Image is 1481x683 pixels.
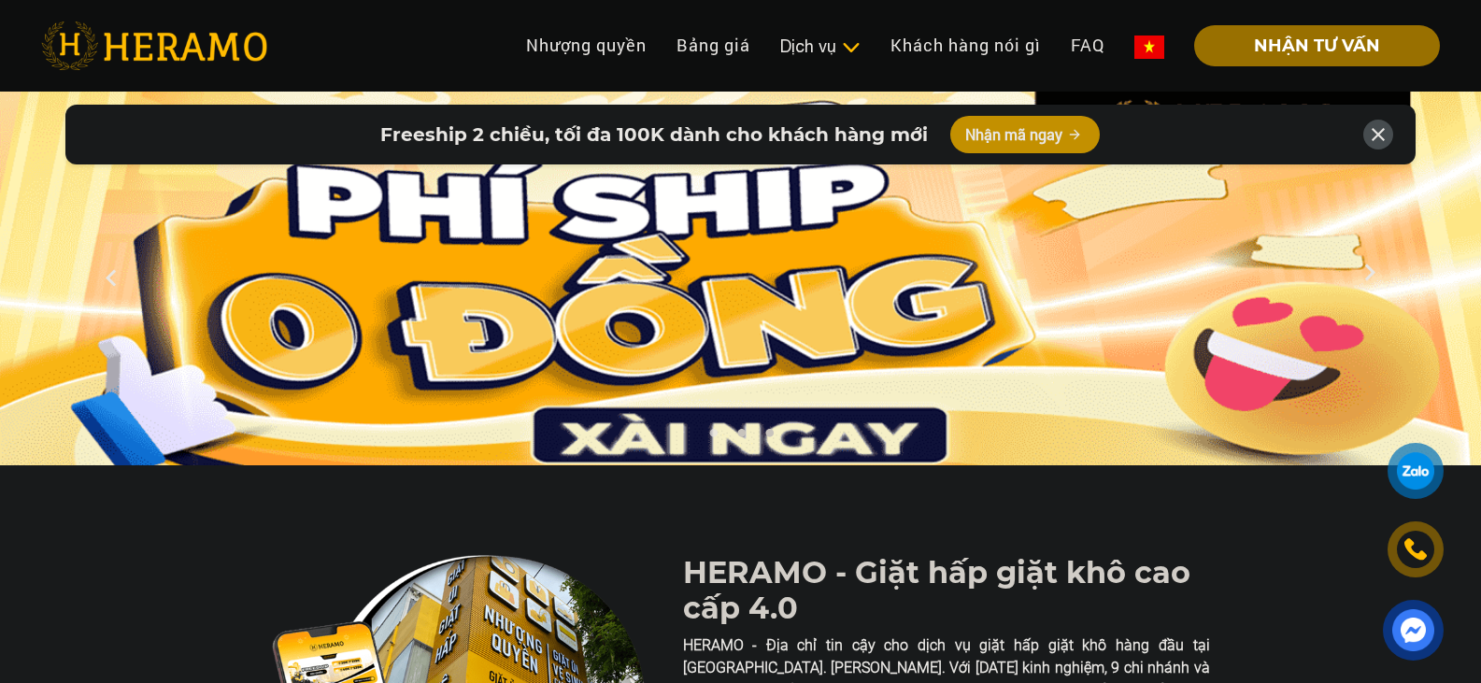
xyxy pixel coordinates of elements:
[876,25,1056,65] a: Khách hàng nói gì
[683,555,1210,627] h1: HERAMO - Giặt hấp giặt khô cao cấp 4.0
[841,38,861,57] img: subToggleIcon
[662,25,765,65] a: Bảng giá
[1390,524,1441,575] a: phone-icon
[380,121,928,149] span: Freeship 2 chiều, tối đa 100K dành cho khách hàng mới
[1194,25,1440,66] button: NHẬN TƯ VẤN
[950,116,1100,153] button: Nhận mã ngay
[780,34,861,59] div: Dịch vụ
[760,428,778,447] button: 3
[1179,37,1440,54] a: NHẬN TƯ VẤN
[511,25,662,65] a: Nhượng quyền
[41,21,267,70] img: heramo-logo.png
[1056,25,1119,65] a: FAQ
[1403,536,1429,562] img: phone-icon
[732,428,750,447] button: 2
[1134,36,1164,59] img: vn-flag.png
[704,428,722,447] button: 1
